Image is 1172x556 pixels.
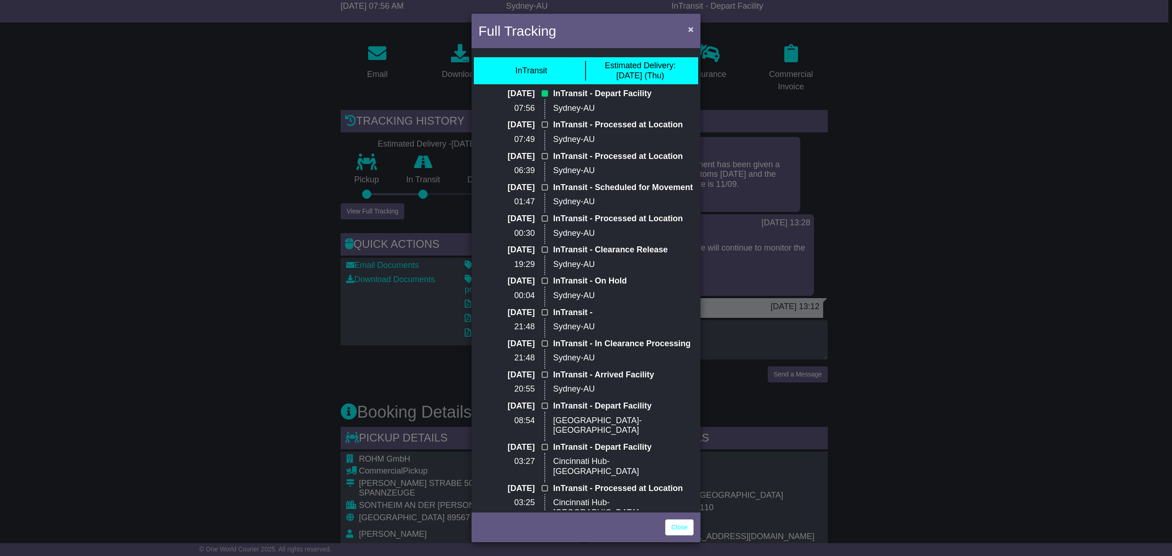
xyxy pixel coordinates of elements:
p: [DATE] [478,276,535,286]
p: [DATE] [478,214,535,224]
p: Sydney-AU [553,166,694,176]
p: 08:54 [478,416,535,426]
p: [DATE] [478,370,535,380]
p: [DATE] [478,401,535,411]
p: Sydney-AU [553,291,694,301]
p: InTransit - Processed at Location [553,152,694,162]
p: Sydney-AU [553,322,694,332]
p: 20:55 [478,384,535,394]
p: Sydney-AU [553,229,694,239]
p: InTransit - Scheduled for Movement [553,183,694,193]
p: InTransit - Depart Facility [553,89,694,99]
button: Close [684,20,698,38]
p: InTransit - Processed at Location [553,214,694,224]
p: 21:48 [478,322,535,332]
p: 00:30 [478,229,535,239]
p: InTransit - Processed at Location [553,120,694,130]
p: 06:39 [478,166,535,176]
p: InTransit - Clearance Release [553,245,694,255]
p: Sydney-AU [553,384,694,394]
p: [DATE] [478,484,535,494]
p: InTransit - Depart Facility [553,401,694,411]
p: Sydney-AU [553,104,694,114]
p: [GEOGRAPHIC_DATA]-[GEOGRAPHIC_DATA] [553,416,694,436]
p: 00:04 [478,291,535,301]
div: InTransit [515,66,547,76]
p: 03:25 [478,498,535,508]
p: InTransit - Arrived Facility [553,370,694,380]
p: [DATE] [478,120,535,130]
p: 19:29 [478,260,535,270]
p: InTransit - [553,308,694,318]
a: Close [665,519,694,535]
p: InTransit - Depart Facility [553,442,694,452]
p: [DATE] [478,245,535,255]
p: 07:49 [478,135,535,145]
p: InTransit - On Hold [553,276,694,286]
p: [DATE] [478,339,535,349]
p: InTransit - Processed at Location [553,484,694,494]
span: × [688,24,694,34]
p: Sydney-AU [553,260,694,270]
p: Cincinnati Hub-[GEOGRAPHIC_DATA] [553,457,694,476]
p: 03:27 [478,457,535,467]
span: Estimated Delivery: [605,61,676,70]
p: 07:56 [478,104,535,114]
p: 01:47 [478,197,535,207]
p: [DATE] [478,89,535,99]
p: [DATE] [478,442,535,452]
p: Sydney-AU [553,353,694,363]
p: Cincinnati Hub-[GEOGRAPHIC_DATA] [553,498,694,518]
p: InTransit - In Clearance Processing [553,339,694,349]
p: 21:48 [478,353,535,363]
p: [DATE] [478,152,535,162]
p: [DATE] [478,183,535,193]
h4: Full Tracking [478,21,556,41]
p: Sydney-AU [553,135,694,145]
div: [DATE] (Thu) [605,61,676,81]
p: [DATE] [478,308,535,318]
p: Sydney-AU [553,197,694,207]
